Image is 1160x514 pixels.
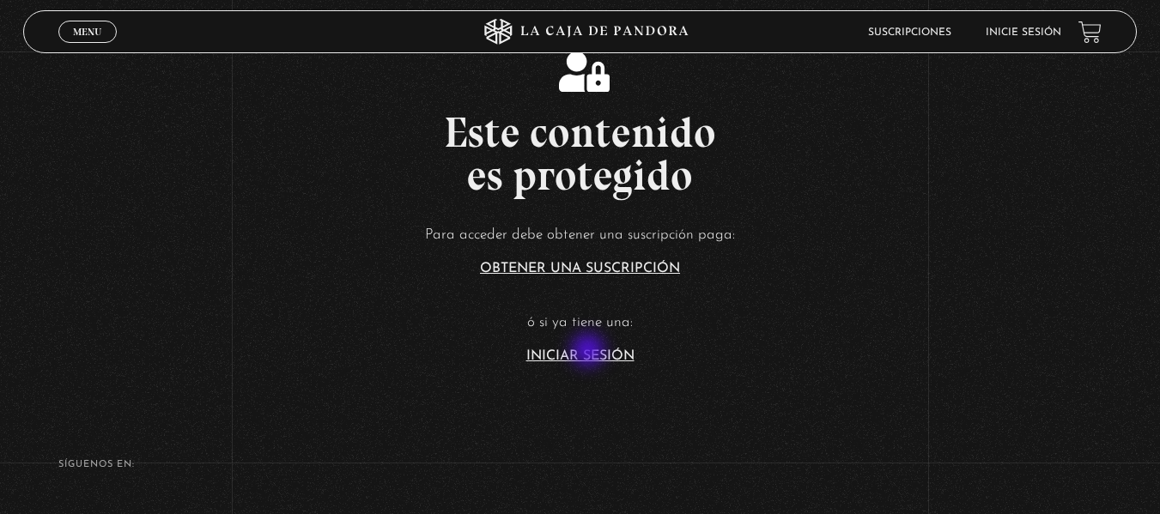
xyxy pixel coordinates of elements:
[73,27,101,37] span: Menu
[526,349,635,363] a: Iniciar Sesión
[868,27,951,38] a: Suscripciones
[986,27,1061,38] a: Inicie sesión
[67,41,107,53] span: Cerrar
[1078,20,1102,43] a: View your shopping cart
[480,262,680,275] a: Obtener una suscripción
[58,460,1102,469] h4: SÍguenos en:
